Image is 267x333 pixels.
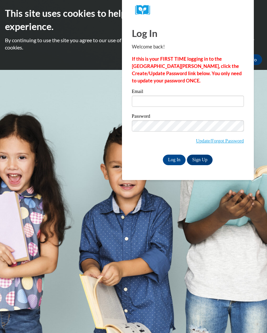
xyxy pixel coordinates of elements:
strong: If this is your FIRST TIME logging in to the [GEOGRAPHIC_DATA][PERSON_NAME], click the Create/Upd... [132,56,242,83]
a: COX Campus [135,5,241,15]
input: Log In [163,155,186,165]
img: Logo brand [135,5,155,15]
p: By continuing to use the site you agree to our use of cookies. Use the ‘More info’ button to read... [5,37,262,51]
a: Update/Forgot Password [196,138,244,143]
h1: Log In [132,26,244,40]
label: Email [132,89,244,96]
h2: This site uses cookies to help improve your learning experience. [5,7,262,33]
a: Sign Up [187,155,213,165]
p: Welcome back! [132,43,244,50]
label: Password [132,114,244,120]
